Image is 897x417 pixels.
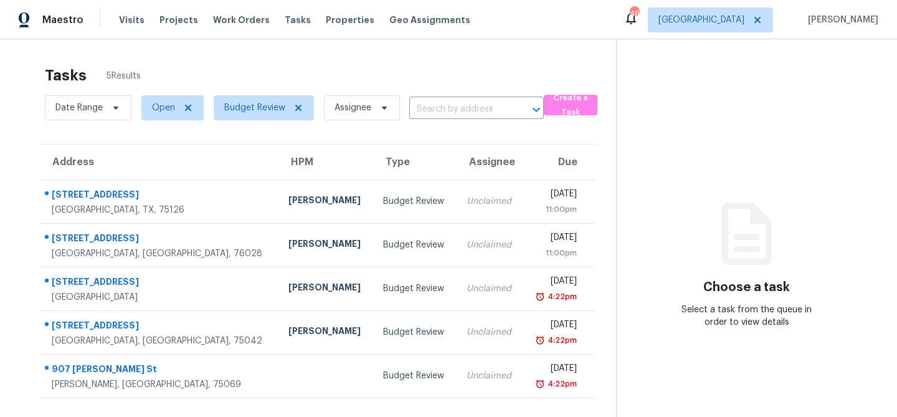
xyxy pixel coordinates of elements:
[467,370,513,382] div: Unclaimed
[152,102,175,114] span: Open
[373,145,457,180] th: Type
[533,188,577,203] div: [DATE]
[288,325,363,340] div: [PERSON_NAME]
[40,145,278,180] th: Address
[535,290,545,303] img: Overdue Alarm Icon
[288,194,363,209] div: [PERSON_NAME]
[288,281,363,297] div: [PERSON_NAME]
[533,231,577,247] div: [DATE]
[107,70,141,82] span: 5 Results
[224,102,285,114] span: Budget Review
[52,319,268,335] div: [STREET_ADDRESS]
[52,188,268,204] div: [STREET_ADDRESS]
[533,275,577,290] div: [DATE]
[533,247,577,259] div: 11:00pm
[467,195,513,208] div: Unclaimed
[528,101,545,118] button: Open
[467,239,513,251] div: Unclaimed
[533,362,577,378] div: [DATE]
[545,290,577,303] div: 4:22pm
[42,14,83,26] span: Maestro
[52,204,268,216] div: [GEOGRAPHIC_DATA], TX, 75126
[658,14,744,26] span: [GEOGRAPHIC_DATA]
[52,291,268,304] div: [GEOGRAPHIC_DATA]
[52,363,268,378] div: 907 [PERSON_NAME] St
[383,370,447,382] div: Budget Review
[159,14,198,26] span: Projects
[523,145,596,180] th: Due
[288,237,363,253] div: [PERSON_NAME]
[383,239,447,251] div: Budget Review
[52,276,268,291] div: [STREET_ADDRESS]
[467,326,513,338] div: Unclaimed
[545,378,577,390] div: 4:22pm
[467,282,513,295] div: Unclaimed
[383,282,447,295] div: Budget Review
[55,102,103,114] span: Date Range
[213,14,270,26] span: Work Orders
[630,7,638,20] div: 46
[335,102,371,114] span: Assignee
[45,69,87,82] h2: Tasks
[533,203,577,216] div: 11:00pm
[278,145,373,180] th: HPM
[52,247,268,260] div: [GEOGRAPHIC_DATA], [GEOGRAPHIC_DATA], 76028
[52,232,268,247] div: [STREET_ADDRESS]
[52,335,268,347] div: [GEOGRAPHIC_DATA], [GEOGRAPHIC_DATA], 75042
[119,14,145,26] span: Visits
[544,95,597,115] button: Create a Task
[535,334,545,347] img: Overdue Alarm Icon
[703,281,790,294] h3: Choose a task
[681,304,812,328] div: Select a task from the queue in order to view details
[533,319,577,334] div: [DATE]
[52,378,268,391] div: [PERSON_NAME], [GEOGRAPHIC_DATA], 75069
[383,195,447,208] div: Budget Review
[326,14,374,26] span: Properties
[389,14,470,26] span: Geo Assignments
[285,16,311,24] span: Tasks
[545,334,577,347] div: 4:22pm
[535,378,545,390] img: Overdue Alarm Icon
[409,100,509,119] input: Search by address
[457,145,523,180] th: Assignee
[803,14,878,26] span: [PERSON_NAME]
[550,91,591,120] span: Create a Task
[383,326,447,338] div: Budget Review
